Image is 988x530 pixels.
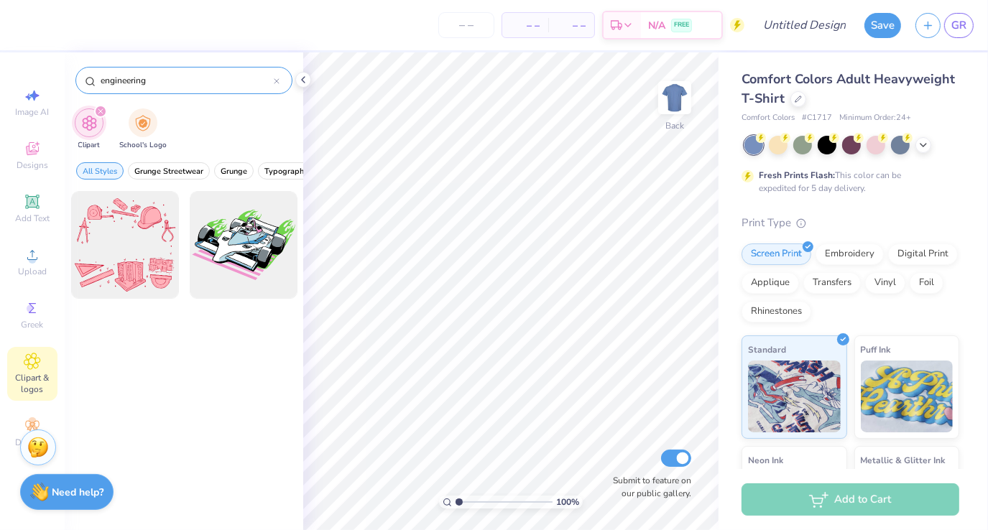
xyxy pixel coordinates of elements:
[660,83,689,112] img: Back
[951,17,966,34] span: GR
[17,159,48,171] span: Designs
[511,18,540,33] span: – –
[816,243,884,265] div: Embroidery
[119,108,167,151] div: filter for School's Logo
[15,213,50,224] span: Add Text
[81,115,98,131] img: Clipart Image
[759,169,936,195] div: This color can be expedited for 5 day delivery.
[75,108,103,151] button: filter button
[438,12,494,38] input: – –
[742,112,795,124] span: Comfort Colors
[861,342,891,357] span: Puff Ink
[888,243,958,265] div: Digital Print
[742,243,811,265] div: Screen Print
[15,437,50,448] span: Decorate
[803,272,861,294] div: Transfers
[802,112,832,124] span: # C1717
[839,112,911,124] span: Minimum Order: 24 +
[221,166,247,177] span: Grunge
[128,162,210,180] button: filter button
[214,162,254,180] button: filter button
[864,13,901,38] button: Save
[665,119,684,132] div: Back
[22,319,44,330] span: Greek
[134,166,203,177] span: Grunge Streetwear
[99,73,274,88] input: Try "Stars"
[557,18,586,33] span: – –
[748,361,841,432] img: Standard
[16,106,50,118] span: Image AI
[119,140,167,151] span: School's Logo
[742,70,955,107] span: Comfort Colors Adult Heavyweight T-Shirt
[7,372,57,395] span: Clipart & logos
[52,485,104,499] strong: Need help?
[752,11,857,39] input: Untitled Design
[748,452,783,468] span: Neon Ink
[910,272,943,294] div: Foil
[135,115,151,131] img: School's Logo Image
[18,266,47,277] span: Upload
[83,166,117,177] span: All Styles
[861,452,946,468] span: Metallic & Glitter Ink
[742,215,959,231] div: Print Type
[944,13,974,38] a: GR
[648,18,665,33] span: N/A
[748,342,786,357] span: Standard
[76,162,124,180] button: filter button
[674,20,689,30] span: FREE
[861,361,954,432] img: Puff Ink
[742,272,799,294] div: Applique
[75,108,103,151] div: filter for Clipart
[759,169,835,181] strong: Fresh Prints Flash:
[264,166,308,177] span: Typography
[78,140,101,151] span: Clipart
[556,496,579,508] span: 100 %
[605,474,691,500] label: Submit to feature on our public gallery.
[119,108,167,151] button: filter button
[865,272,905,294] div: Vinyl
[742,301,811,322] div: Rhinestones
[258,162,315,180] button: filter button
